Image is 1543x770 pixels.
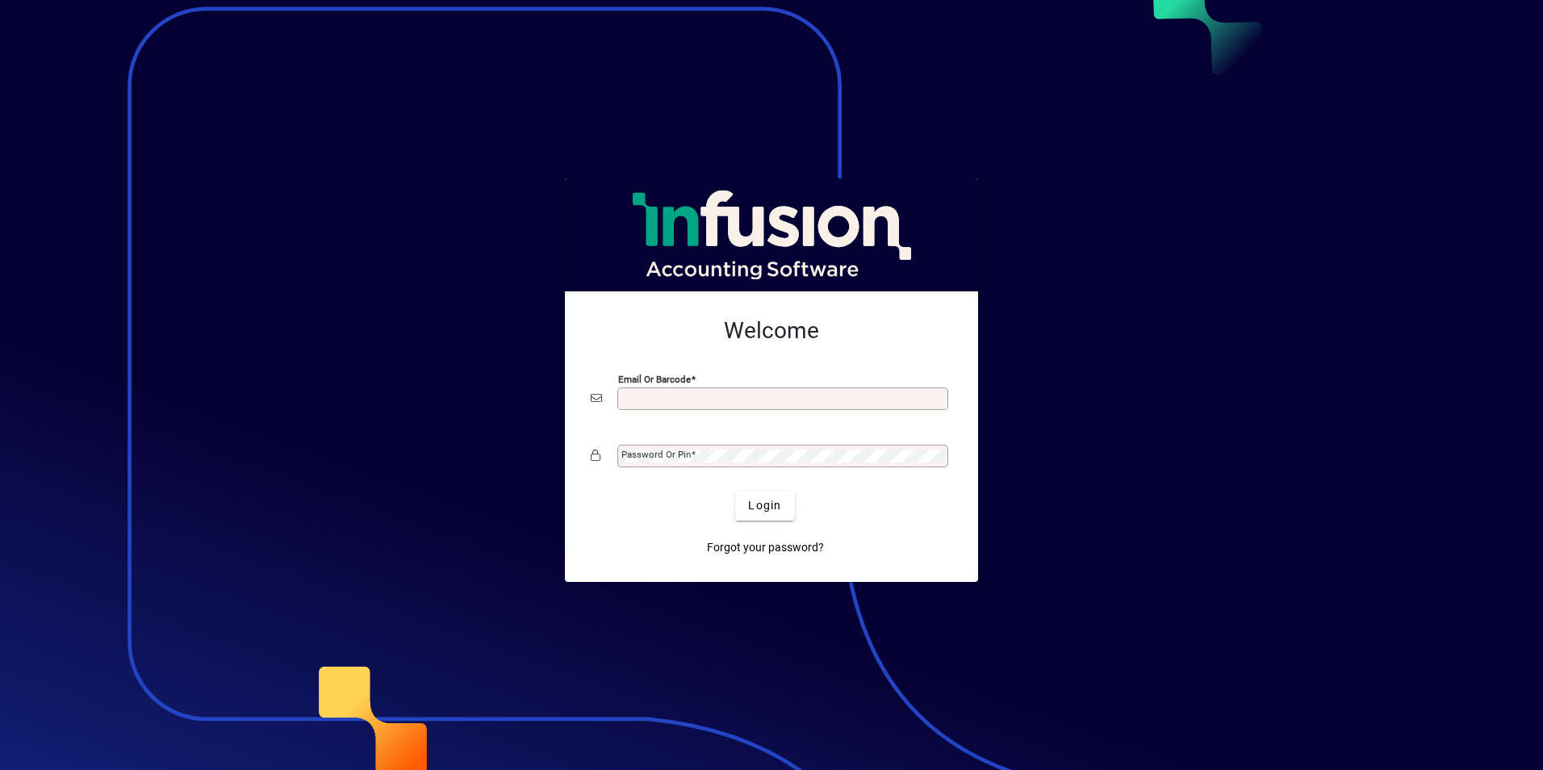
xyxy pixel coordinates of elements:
mat-label: Password or Pin [621,449,691,460]
mat-label: Email or Barcode [618,373,691,384]
a: Forgot your password? [700,534,830,563]
button: Login [735,492,794,521]
span: Forgot your password? [707,539,824,556]
span: Login [748,497,781,514]
h2: Welcome [591,317,952,345]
